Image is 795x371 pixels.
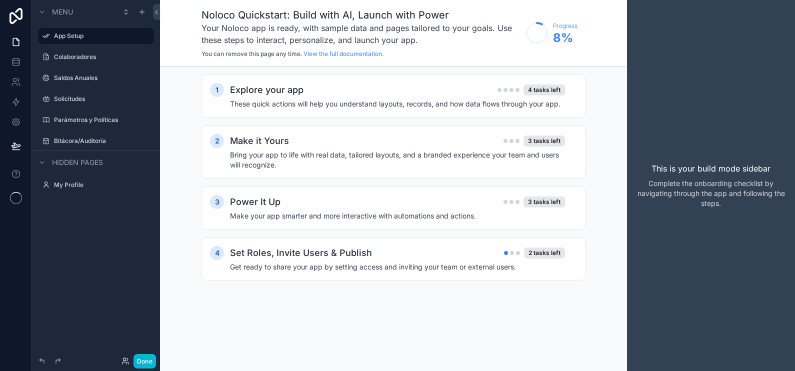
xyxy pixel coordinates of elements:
[54,74,152,82] label: Saldos Anuales
[635,178,787,208] p: Complete the onboarding checklist by navigating through the app and following the steps.
[523,84,565,95] div: 4 tasks left
[210,134,224,148] div: 2
[230,195,280,209] h2: Power It Up
[54,137,152,145] label: Bitácora/Auditoría
[52,157,103,167] span: Hidden pages
[230,134,289,148] h2: Make it Yours
[133,354,156,368] button: Done
[210,246,224,260] div: 4
[230,246,372,260] h2: Set Roles, Invite Users & Publish
[54,95,152,103] label: Solicitudes
[523,135,565,146] div: 3 tasks left
[553,22,577,30] span: Progress
[303,50,383,57] a: View the full documentation.
[523,196,565,207] div: 3 tasks left
[160,66,627,307] div: scrollable content
[210,195,224,209] div: 3
[54,53,152,61] label: Colaboradores
[230,83,303,97] h2: Explore your app
[651,162,770,174] p: This is your build mode sidebar
[54,116,152,124] label: Parámetros y Políticas
[230,99,565,109] h4: These quick actions will help you understand layouts, records, and how data flows through your app.
[524,247,565,258] div: 2 tasks left
[54,181,152,189] label: My Profile
[553,30,577,46] span: 8 %
[210,83,224,97] div: 1
[230,150,565,170] h4: Bring your app to life with real data, tailored layouts, and a branded experience your team and u...
[201,22,521,46] h3: Your Noloco app is ready, with sample data and pages tailored to your goals. Use these steps to i...
[230,211,565,221] h4: Make your app smarter and more interactive with automations and actions.
[230,262,565,272] h4: Get ready to share your app by setting access and inviting your team or external users.
[201,8,521,22] h1: Noloco Quickstart: Build with AI, Launch with Power
[54,32,148,40] label: App Setup
[201,50,302,57] span: You can remove this page any time.
[52,7,73,17] span: Menu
